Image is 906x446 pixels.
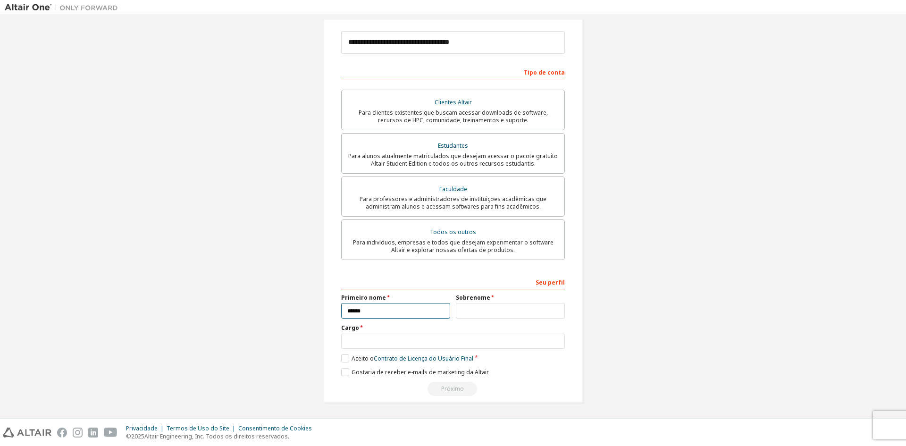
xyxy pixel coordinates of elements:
font: Tipo de conta [524,68,565,76]
img: linkedin.svg [88,428,98,438]
font: © [126,432,131,440]
font: Estudantes [438,142,468,150]
img: youtube.svg [104,428,117,438]
font: Todos os outros [430,228,476,236]
font: Primeiro nome [341,294,386,302]
font: Aceito o [352,354,374,362]
font: Para clientes existentes que buscam acessar downloads de software, recursos de HPC, comunidade, t... [359,109,548,124]
font: Faculdade [439,185,467,193]
img: altair_logo.svg [3,428,51,438]
font: Contrato de Licença do Usuário Final [374,354,473,362]
font: Cargo [341,324,359,332]
font: Clientes Altair [435,98,472,106]
div: Read and acccept EULA to continue [341,382,565,396]
font: Para indivíduos, empresas e todos que desejam experimentar o software Altair e explorar nossas of... [353,238,554,254]
font: Termos de Uso do Site [167,424,229,432]
font: Privacidade [126,424,158,432]
font: Altair Engineering, Inc. Todos os direitos reservados. [144,432,289,440]
font: Para professores e administradores de instituições acadêmicas que administram alunos e acessam so... [360,195,546,210]
img: facebook.svg [57,428,67,438]
img: instagram.svg [73,428,83,438]
img: Altair Um [5,3,123,12]
font: 2025 [131,432,144,440]
font: Gostaria de receber e-mails de marketing da Altair [352,368,489,376]
font: Consentimento de Cookies [238,424,312,432]
font: Sobrenome [456,294,490,302]
font: Seu perfil [536,278,565,286]
font: Para alunos atualmente matriculados que desejam acessar o pacote gratuito Altair Student Edition ... [348,152,558,168]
